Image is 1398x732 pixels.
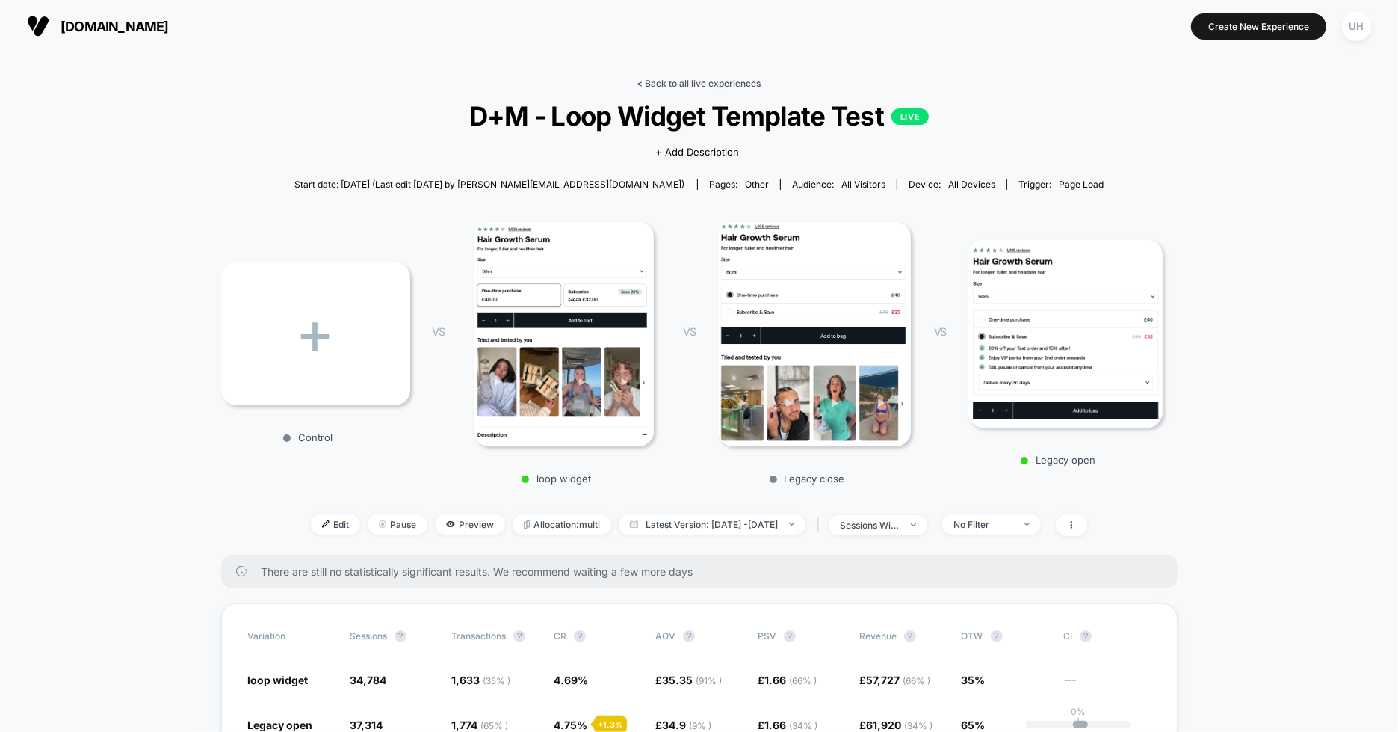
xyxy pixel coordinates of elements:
[897,179,1006,190] span: Device:
[903,675,930,686] span: ( 66 % )
[368,514,427,535] span: Pause
[630,520,638,528] img: calendar
[859,719,932,731] span: £
[294,179,684,190] span: Start date: [DATE] (Last edit [DATE] by [PERSON_NAME][EMAIL_ADDRESS][DOMAIN_NAME])
[758,674,817,686] span: £
[61,19,169,34] span: [DOMAIN_NAME]
[709,179,769,190] div: Pages:
[968,240,1163,428] img: Legacy open main
[619,514,805,535] span: Latest Version: [DATE] - [DATE]
[683,325,695,338] span: VS
[764,674,817,686] span: 1.66
[934,325,946,338] span: VS
[953,519,1013,530] div: No Filter
[962,630,1044,642] span: OTW
[1063,630,1145,642] span: CI
[513,630,525,642] button: ?
[311,514,360,535] span: Edit
[689,720,711,731] span: ( 9 % )
[683,630,695,642] button: ?
[789,675,817,686] span: ( 66 % )
[662,674,722,686] span: 35.35
[655,674,722,686] span: £
[655,145,739,160] span: + Add Description
[696,675,722,686] span: ( 91 % )
[350,630,387,642] span: Sessions
[221,262,410,405] div: +
[961,454,1155,466] p: Legacy open
[379,520,386,528] img: end
[655,630,675,642] span: AOV
[813,514,829,536] span: |
[911,523,916,526] img: end
[1063,676,1150,687] span: ---
[22,14,173,38] button: [DOMAIN_NAME]
[451,719,508,731] span: 1,774
[480,720,508,731] span: ( 65 % )
[574,630,586,642] button: ?
[451,674,510,686] span: 1,633
[474,222,654,446] img: loop widget main
[27,15,49,37] img: Visually logo
[789,523,794,526] img: end
[483,675,510,686] span: ( 35 % )
[637,78,761,89] a: < Back to all live experiences
[554,674,588,686] span: 4.69 %
[866,719,932,731] span: 61,920
[1018,179,1104,190] div: Trigger:
[1342,12,1371,41] div: UH
[962,719,986,731] span: 65%
[859,674,930,686] span: £
[718,222,911,446] img: Legacy close main
[1059,179,1104,190] span: Page Load
[1080,630,1092,642] button: ?
[891,108,929,125] p: LIVE
[991,630,1003,642] button: ?
[904,720,932,731] span: ( 34 % )
[524,520,530,529] img: rebalance
[1024,523,1030,526] img: end
[214,431,403,443] p: Control
[460,473,654,485] p: loop widget
[840,520,900,531] div: sessions with impression
[962,674,986,686] span: 35%
[248,719,313,731] span: Legacy open
[745,179,769,190] span: other
[655,719,711,731] span: £
[433,325,445,338] span: VS
[662,719,711,731] span: 34.9
[269,100,1130,132] span: D+M - Loop Widget Template Test
[710,473,904,485] p: Legacy close
[948,179,995,190] span: all devices
[859,630,897,642] span: Revenue
[262,565,1148,578] span: There are still no statistically significant results. We recommend waiting a few more days
[513,514,611,535] span: Allocation: multi
[350,719,383,731] span: 37,314
[248,630,330,642] span: Variation
[758,630,776,642] span: PSV
[758,719,817,731] span: £
[248,674,309,686] span: loop widget
[451,630,506,642] span: Transactions
[792,179,885,190] div: Audience:
[1071,706,1086,717] p: 0%
[764,719,817,731] span: 1.66
[554,719,587,731] span: 4.75 %
[435,514,505,535] span: Preview
[1337,11,1376,42] button: UH
[866,674,930,686] span: 57,727
[350,674,386,686] span: 34,784
[784,630,796,642] button: ?
[554,630,566,642] span: CR
[1191,13,1326,40] button: Create New Experience
[1077,717,1080,728] p: |
[789,720,817,731] span: ( 34 % )
[904,630,916,642] button: ?
[841,179,885,190] span: All Visitors
[395,630,406,642] button: ?
[322,520,330,528] img: edit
